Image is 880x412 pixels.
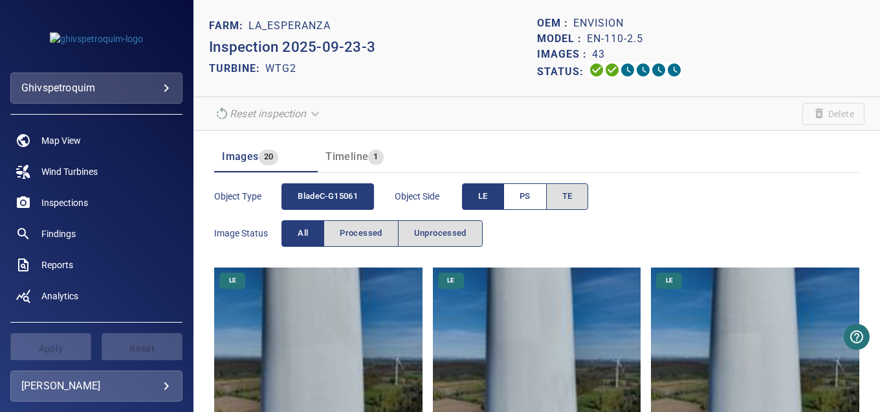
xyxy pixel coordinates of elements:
[10,280,182,312] a: analytics noActive
[10,187,182,218] a: inspections noActive
[802,103,864,125] span: Unable to delete the inspection due to your user permissions
[546,183,589,210] button: TE
[398,220,483,247] button: Unprocessed
[265,61,296,76] p: WTG2
[214,227,281,240] span: Image Status
[592,47,605,62] p: 43
[573,16,624,31] p: Envision
[537,47,592,62] p: Images :
[478,189,488,204] span: LE
[520,189,531,204] span: PS
[10,125,182,156] a: map noActive
[214,190,281,203] span: Object type
[537,62,589,81] p: Status:
[10,249,182,280] a: reports noActive
[41,165,98,178] span: Wind Turbines
[324,220,398,247] button: Processed
[281,183,374,210] div: objectType
[439,276,462,285] span: LE
[562,189,573,204] span: TE
[620,62,635,78] svg: Selecting 0%
[209,36,536,58] p: Inspection 2025-09-23-3
[658,276,681,285] span: LE
[298,226,308,241] span: All
[209,102,327,125] div: Unable to reset the inspection due to your user permissions
[462,183,504,210] button: LE
[230,108,306,120] em: Reset inspection
[587,31,643,47] p: EN-110-2.5
[604,62,620,78] svg: Data Formatted 100%
[340,226,382,241] span: Processed
[281,220,324,247] button: All
[325,150,368,163] span: Timeline
[41,227,76,240] span: Findings
[462,183,588,210] div: objectSide
[41,196,88,209] span: Inspections
[395,190,462,203] span: Object Side
[537,16,573,31] p: OEM :
[50,32,143,45] img: ghivspetroquim-logo
[209,102,327,125] div: Reset inspection
[10,218,182,249] a: findings noActive
[298,189,358,204] span: bladeC-G15061
[503,183,547,210] button: PS
[41,134,81,147] span: Map View
[281,220,483,247] div: imageStatus
[368,150,383,165] span: 1
[248,18,331,34] p: La_Esperanza
[651,62,666,78] svg: Matching 0%
[209,18,248,34] p: FARM:
[41,290,78,303] span: Analytics
[589,62,604,78] svg: Uploading 100%
[209,61,265,76] p: TURBINE:
[10,73,182,104] div: ghivspetroquim
[222,150,258,163] span: Images
[21,376,171,396] div: [PERSON_NAME]
[10,156,182,187] a: windturbines noActive
[635,62,651,78] svg: ML Processing 0%
[21,78,171,98] div: ghivspetroquim
[281,183,374,210] button: bladeC-G15061
[41,258,73,271] span: Reports
[537,31,587,47] p: Model :
[666,62,682,78] svg: Classification 0%
[259,150,279,165] span: 20
[221,276,244,285] span: LE
[414,226,467,241] span: Unprocessed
